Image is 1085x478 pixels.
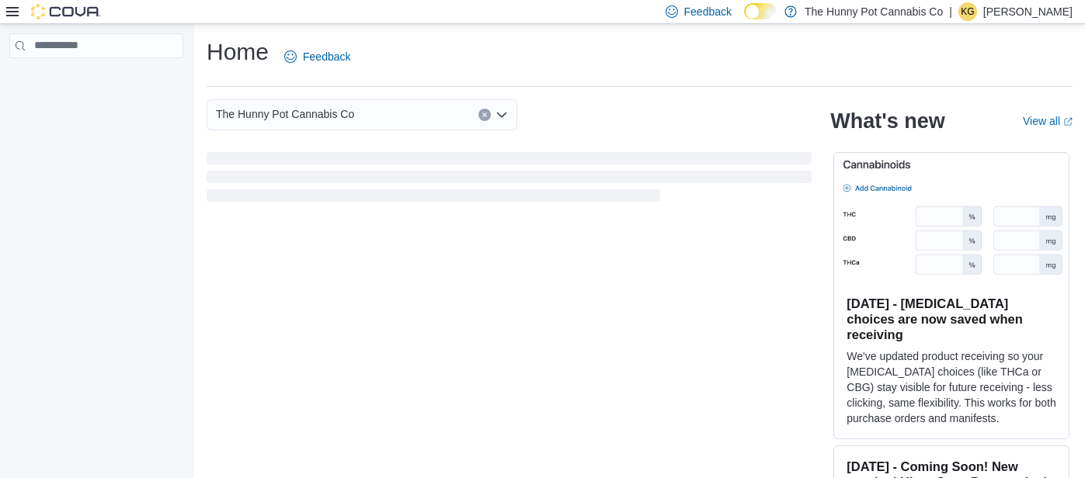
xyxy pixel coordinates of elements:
[847,348,1056,426] p: We've updated product receiving so your [MEDICAL_DATA] choices (like THCa or CBG) stay visible fo...
[744,19,745,20] span: Dark Mode
[684,4,732,19] span: Feedback
[958,2,977,21] div: Kelsey Gourdine
[207,155,812,205] span: Loading
[478,109,491,121] button: Clear input
[303,49,350,64] span: Feedback
[207,36,269,68] h1: Home
[278,41,356,72] a: Feedback
[9,61,183,99] nav: Complex example
[496,109,508,121] button: Open list of options
[31,4,101,19] img: Cova
[1063,117,1073,126] svg: External link
[847,296,1056,342] h3: [DATE] - [MEDICAL_DATA] choices are now saved when receiving
[1023,115,1073,127] a: View allExternal link
[744,3,777,19] input: Dark Mode
[983,2,1073,21] p: [PERSON_NAME]
[961,2,974,21] span: KG
[216,105,354,123] span: The Hunny Pot Cannabis Co
[805,2,943,21] p: The Hunny Pot Cannabis Co
[949,2,952,21] p: |
[830,109,944,133] h2: What's new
